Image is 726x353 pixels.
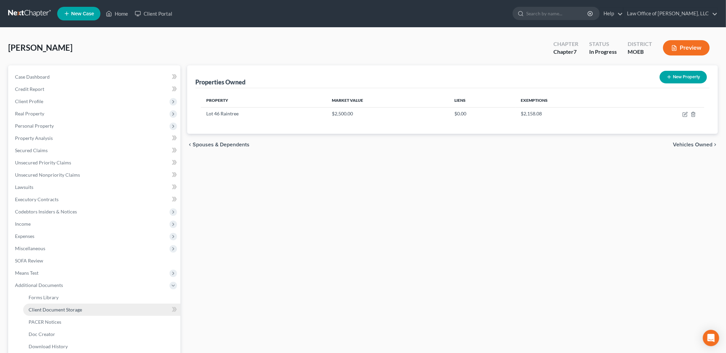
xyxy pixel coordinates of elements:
a: Client Portal [131,7,176,20]
span: 7 [574,48,577,55]
a: Forms Library [23,291,180,304]
span: Additional Documents [15,282,63,288]
td: $2,500.00 [326,107,449,120]
a: Unsecured Nonpriority Claims [10,169,180,181]
td: $2,158.08 [515,107,625,120]
th: Market Value [326,94,449,107]
td: Lot 46 Raintree [201,107,326,120]
th: Liens [449,94,515,107]
span: Doc Creator [29,331,55,337]
a: Doc Creator [23,328,180,340]
span: Download History [29,343,68,349]
span: Vehicles Owned [673,142,712,147]
th: Property [201,94,326,107]
th: Exemptions [515,94,625,107]
div: Properties Owned [195,78,245,86]
button: Preview [663,40,710,55]
span: Personal Property [15,123,54,129]
a: Home [102,7,131,20]
a: Executory Contracts [10,193,180,206]
a: Client Document Storage [23,304,180,316]
i: chevron_right [712,142,718,147]
a: Case Dashboard [10,71,180,83]
a: Help [600,7,623,20]
div: MOEB [628,48,652,56]
a: PACER Notices [23,316,180,328]
a: Lawsuits [10,181,180,193]
span: Income [15,221,31,227]
div: District [628,40,652,48]
span: Forms Library [29,294,59,300]
span: Unsecured Nonpriority Claims [15,172,80,178]
span: PACER Notices [29,319,61,325]
span: Case Dashboard [15,74,50,80]
a: Download History [23,340,180,353]
span: Client Document Storage [29,307,82,312]
i: chevron_left [187,142,193,147]
button: chevron_left Spouses & Dependents [187,142,249,147]
span: Executory Contracts [15,196,59,202]
span: [PERSON_NAME] [8,43,72,52]
div: In Progress [589,48,617,56]
span: Secured Claims [15,147,48,153]
span: Lawsuits [15,184,33,190]
span: SOFA Review [15,258,43,263]
input: Search by name... [526,7,588,20]
a: Credit Report [10,83,180,95]
div: Chapter [553,40,578,48]
a: Secured Claims [10,144,180,157]
span: Client Profile [15,98,43,104]
span: Expenses [15,233,34,239]
td: $0.00 [449,107,515,120]
span: Miscellaneous [15,245,45,251]
span: New Case [71,11,94,16]
span: Unsecured Priority Claims [15,160,71,165]
a: SOFA Review [10,255,180,267]
span: Spouses & Dependents [193,142,249,147]
a: Property Analysis [10,132,180,144]
a: Law Office of [PERSON_NAME], LLC [624,7,717,20]
span: Real Property [15,111,44,116]
div: Open Intercom Messenger [703,330,719,346]
div: Status [589,40,617,48]
span: Property Analysis [15,135,53,141]
button: New Property [660,71,707,83]
span: Means Test [15,270,38,276]
a: Unsecured Priority Claims [10,157,180,169]
div: Chapter [553,48,578,56]
span: Codebtors Insiders & Notices [15,209,77,214]
span: Credit Report [15,86,44,92]
button: Vehicles Owned chevron_right [673,142,718,147]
